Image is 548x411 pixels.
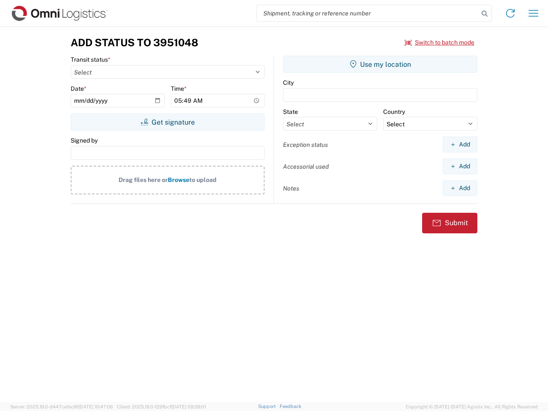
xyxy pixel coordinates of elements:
[405,36,474,50] button: Switch to batch mode
[283,79,294,86] label: City
[383,108,405,116] label: Country
[443,137,477,152] button: Add
[71,85,86,92] label: Date
[78,404,113,409] span: [DATE] 10:47:06
[171,404,206,409] span: [DATE] 09:39:01
[422,213,477,233] button: Submit
[283,141,328,149] label: Exception status
[71,36,198,49] h3: Add Status to 3951048
[283,108,298,116] label: State
[443,158,477,174] button: Add
[71,113,265,131] button: Get signature
[443,180,477,196] button: Add
[257,5,479,21] input: Shipment, tracking or reference number
[280,404,301,409] a: Feedback
[283,163,329,170] label: Accessorial used
[117,404,206,409] span: Client: 2025.19.0-129fbcf
[283,185,299,192] label: Notes
[71,137,98,144] label: Signed by
[168,176,189,183] span: Browse
[258,404,280,409] a: Support
[283,56,477,73] button: Use my location
[171,85,187,92] label: Time
[119,176,168,183] span: Drag files here or
[10,404,113,409] span: Server: 2025.19.0-d447cefac8f
[189,176,217,183] span: to upload
[406,403,538,411] span: Copyright © [DATE]-[DATE] Agistix Inc., All Rights Reserved
[71,56,110,63] label: Transit status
